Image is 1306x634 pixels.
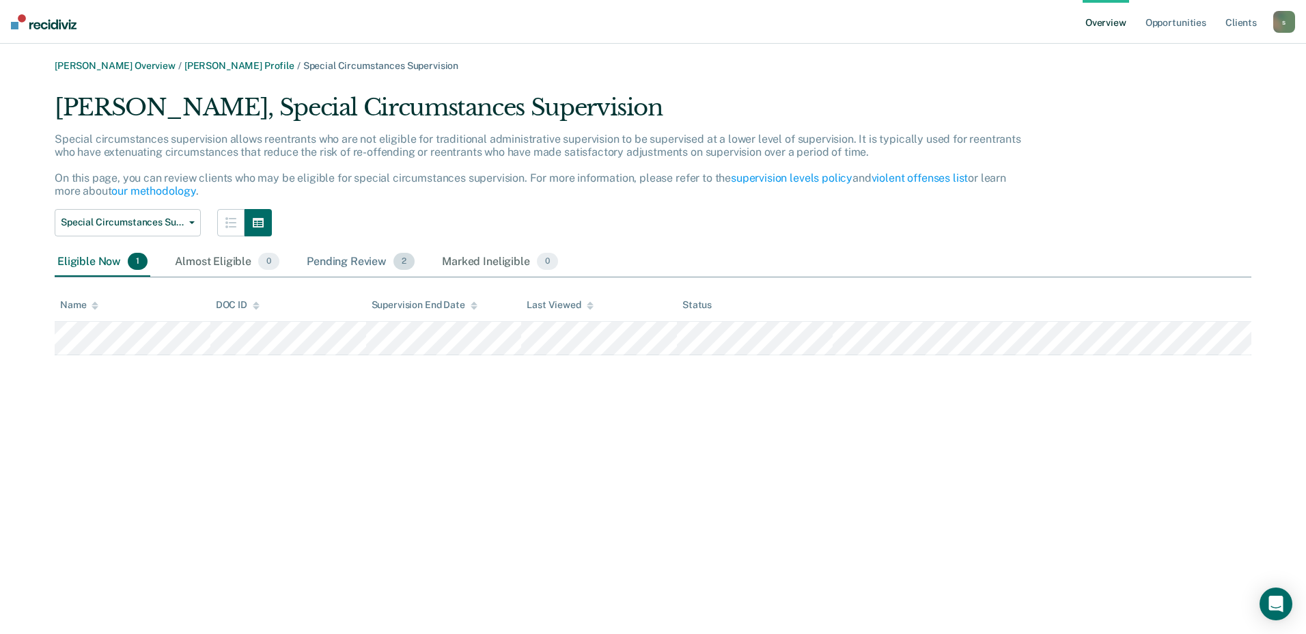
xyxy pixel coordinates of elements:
div: Last Viewed [527,299,593,311]
button: s [1273,11,1295,33]
div: Status [682,299,712,311]
span: Special Circumstances Supervision [303,60,458,71]
a: [PERSON_NAME] Profile [184,60,294,71]
span: 0 [537,253,558,271]
span: 1 [128,253,148,271]
div: DOC ID [216,299,260,311]
button: Special Circumstances Supervision [55,209,201,236]
span: Special Circumstances Supervision [61,217,184,228]
a: our methodology [111,184,196,197]
img: Recidiviz [11,14,77,29]
span: 0 [258,253,279,271]
div: Supervision End Date [372,299,477,311]
div: [PERSON_NAME], Special Circumstances Supervision [55,94,1034,133]
a: supervision levels policy [731,171,852,184]
a: [PERSON_NAME] Overview [55,60,176,71]
span: 2 [393,253,415,271]
span: / [176,60,184,71]
div: Pending Review2 [304,247,417,277]
div: Almost Eligible0 [172,247,282,277]
div: Name [60,299,98,311]
p: Special circumstances supervision allows reentrants who are not eligible for traditional administ... [55,133,1021,198]
a: violent offenses list [872,171,969,184]
span: / [294,60,303,71]
div: Eligible Now1 [55,247,150,277]
div: Marked Ineligible0 [439,247,561,277]
div: Open Intercom Messenger [1260,588,1292,620]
